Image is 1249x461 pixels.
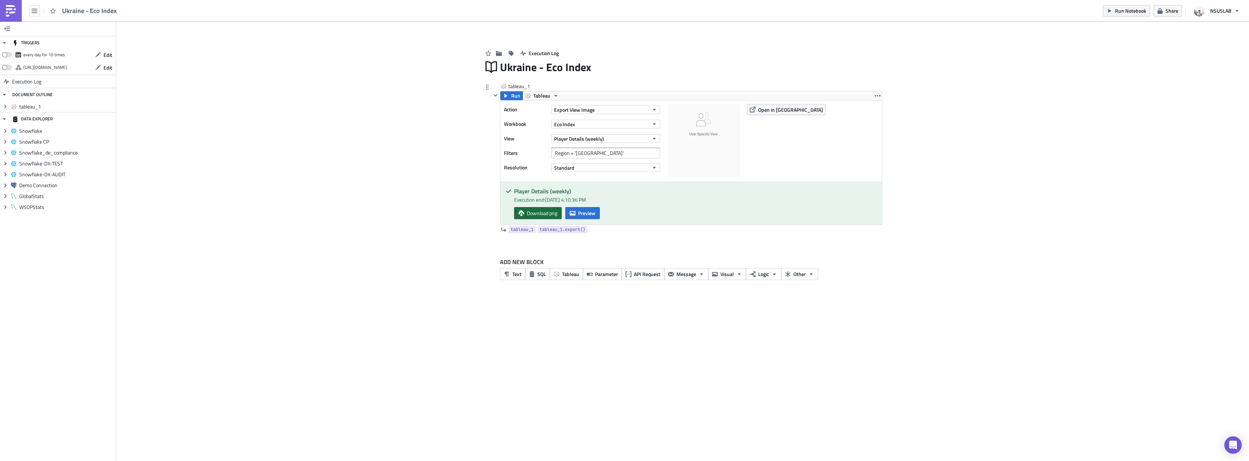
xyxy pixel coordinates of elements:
button: API Request [622,268,664,280]
a: Download png [514,207,562,219]
span: WSOPStats [19,204,114,210]
button: Share [1154,5,1182,16]
span: Preview [578,209,595,217]
label: ADD NEW BLOCK [500,258,882,266]
span: Execution Log [529,49,559,57]
label: Filters [504,148,548,159]
span: GlobalStats [19,193,114,199]
img: View Image [667,104,740,177]
span: Snowflake-DX-TEST [19,160,114,167]
span: Run [511,91,520,100]
button: Tableau [550,268,583,280]
span: Edit [103,51,112,59]
span: Logic [758,270,769,278]
span: SQL [537,270,546,278]
button: Run [500,91,523,100]
button: Tableau [522,91,561,100]
div: TRIGGERS [12,36,40,49]
label: View [504,133,548,144]
button: Standard [551,163,660,172]
button: Text [500,268,525,280]
button: Logic [746,268,781,280]
button: Eco Index [551,120,660,128]
span: Export View Image [554,106,595,114]
span: Ukraine - Eco Index [500,59,592,75]
span: Tableau [562,270,579,278]
div: DATA EXPLORER [12,112,53,125]
span: tableau_1 [508,83,537,90]
span: Eco Index [554,120,575,128]
div: https://pushmetrics.io/api/v1/report/RelZ7WwoQW/webhook?token=a48b0a2db45845f2be71c44572f3fb9a [23,62,67,73]
span: Parameter [595,270,618,278]
span: Tableau [533,91,550,100]
span: Other [793,270,806,278]
button: Edit [91,49,116,61]
button: Execution Log [517,48,562,59]
span: Demo Connection [19,182,114,189]
span: Snowflake-DX-AUDIT [19,171,114,178]
button: SQL [525,268,550,280]
span: Text [512,270,521,278]
span: Standard [554,164,574,172]
label: Resolution [504,162,548,173]
span: Edit [103,64,112,71]
span: NSUSLAB [1210,7,1232,15]
button: Player Details (weekly) [551,134,660,143]
button: NSUSLAB [1189,3,1244,19]
button: Export View Image [551,105,660,114]
span: tableau_1 [510,226,533,233]
span: Run Notebook [1115,7,1146,15]
span: Open in [GEOGRAPHIC_DATA] [758,106,823,114]
button: Open in [GEOGRAPHIC_DATA] [747,104,826,115]
button: Edit [91,62,116,73]
div: Open Intercom Messenger [1224,436,1242,454]
div: DOCUMENT OUTLINE [12,88,53,101]
span: Download png [527,209,557,217]
button: Visual [708,268,746,280]
span: Ukraine - Eco Index [62,6,118,15]
label: Action [504,104,548,115]
span: Player Details (weekly) [554,135,604,143]
label: Workbook [504,119,548,129]
span: tableau_1 [19,103,114,110]
span: Snowflake CP [19,139,114,145]
button: Other [781,268,818,280]
div: Execution end: [DATE] 4:10:36 PM [514,196,876,203]
button: Hide content [491,91,500,100]
span: API Request [634,270,660,278]
button: Preview [565,207,600,219]
a: tableau_1 [508,226,536,233]
a: tableau_1.export() [537,226,587,233]
img: PushMetrics [5,5,17,17]
div: every day for 10 times [23,49,65,60]
button: Message [664,268,708,280]
input: Filter1=Value1&... [551,148,660,159]
span: Message [676,270,696,278]
span: tableau_1.export() [540,226,585,233]
span: Snowflake_de_compliance [19,149,114,156]
span: Visual [720,270,734,278]
button: Run Notebook [1103,5,1150,16]
span: Execution Log [12,75,41,88]
span: Share [1165,7,1178,15]
h5: Player Details (weekly) [514,188,876,194]
button: Parameter [583,268,622,280]
img: Avatar [1193,5,1205,17]
span: Snowflake [19,128,114,134]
